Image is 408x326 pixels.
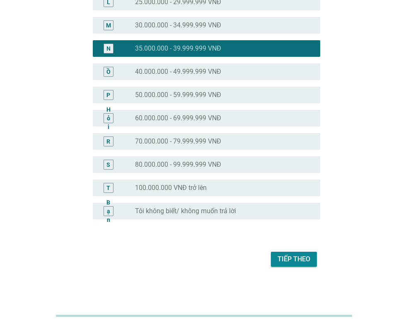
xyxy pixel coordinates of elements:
font: M [106,22,111,28]
font: 35.000.000 - 39.999.999 VNĐ [135,44,221,52]
font: 50.000.000 - 59.999.999 VNĐ [135,91,221,99]
font: 40.000.000 - 49.999.999 VNĐ [135,68,221,75]
font: Bạn [106,199,110,223]
font: R [106,138,110,144]
font: P [106,91,110,98]
font: 70.000.000 - 79.999.999 VNĐ [135,137,221,145]
font: T [106,184,110,191]
font: 30.000.000 - 34.999.999 VNĐ [135,21,221,29]
font: 80.000.000 - 99.999.999 VNĐ [135,161,221,168]
font: 100.000.000 VNĐ trở lên [135,184,207,192]
font: N [106,45,111,51]
button: Tiếp theo [271,252,317,267]
font: S [106,161,110,168]
font: Hỏi [106,106,111,130]
font: 60.000.000 - 69.999.999 VNĐ [135,114,221,122]
font: Tiếp theo [278,255,310,263]
font: Ồ [106,68,111,75]
font: Tôi không biết/ không muốn trả lời [135,207,236,215]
